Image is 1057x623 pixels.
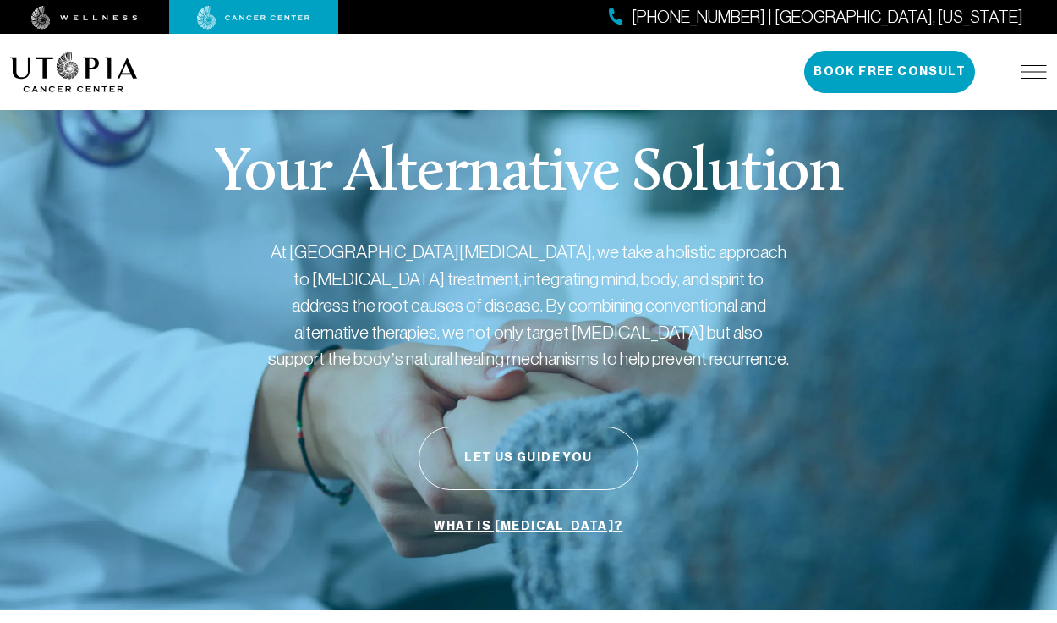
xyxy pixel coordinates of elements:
[10,52,138,92] img: logo
[214,144,842,205] p: Your Alternative Solution
[1021,65,1047,79] img: icon-hamburger
[197,6,310,30] img: cancer center
[430,510,627,543] a: What is [MEDICAL_DATA]?
[31,6,138,30] img: wellness
[419,427,638,490] button: Let Us Guide You
[632,5,1023,30] span: [PHONE_NUMBER] | [GEOGRAPHIC_DATA], [US_STATE]
[266,239,791,372] p: At [GEOGRAPHIC_DATA][MEDICAL_DATA], we take a holistic approach to [MEDICAL_DATA] treatment, inte...
[609,5,1023,30] a: [PHONE_NUMBER] | [GEOGRAPHIC_DATA], [US_STATE]
[804,51,975,93] button: Book Free Consult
